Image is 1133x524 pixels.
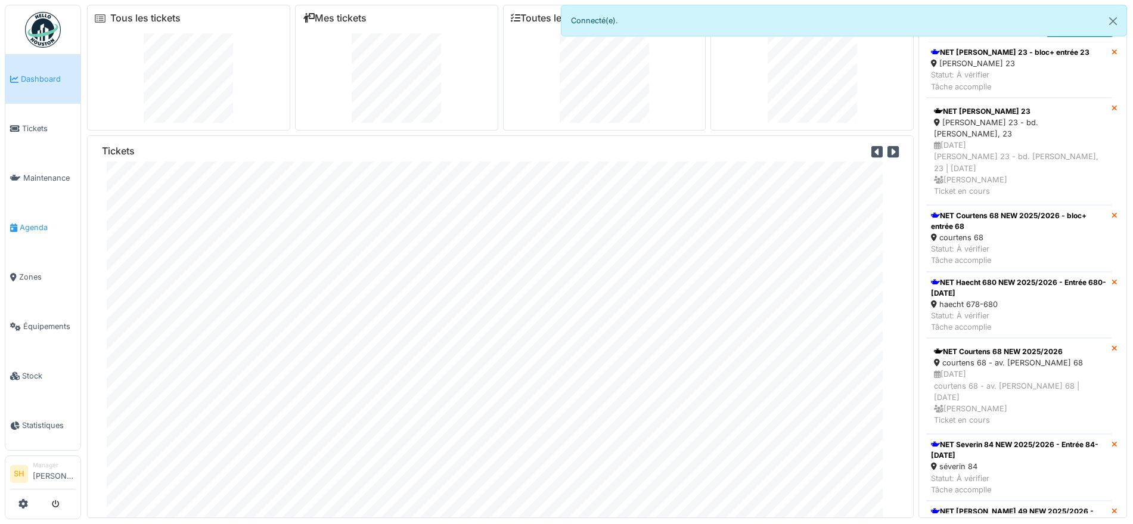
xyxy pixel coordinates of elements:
[931,58,1089,69] div: [PERSON_NAME] 23
[934,139,1104,197] div: [DATE] [PERSON_NAME] 23 - bd. [PERSON_NAME], 23 | [DATE] [PERSON_NAME] Ticket en cours
[5,153,80,203] a: Maintenance
[303,13,367,24] a: Mes tickets
[22,123,76,134] span: Tickets
[931,473,1107,495] div: Statut: À vérifier Tâche accomplie
[22,420,76,431] span: Statistiques
[33,461,76,470] div: Manager
[561,5,1128,36] div: Connecté(e).
[931,277,1107,299] div: NET Haecht 680 NEW 2025/2026 - Entrée 680- [DATE]
[931,232,1107,243] div: courtens 68
[934,106,1104,117] div: NET [PERSON_NAME] 23
[5,302,80,351] a: Équipements
[5,104,80,153] a: Tickets
[10,461,76,489] a: SH Manager[PERSON_NAME]
[926,434,1112,501] a: NET Severin 84 NEW 2025/2026 - Entrée 84- [DATE] séverin 84 Statut: À vérifierTâche accomplie
[934,357,1104,368] div: courtens 68 - av. [PERSON_NAME] 68
[926,338,1112,434] a: NET Courtens 68 NEW 2025/2026 courtens 68 - av. [PERSON_NAME] 68 [DATE]courtens 68 - av. [PERSON_...
[22,370,76,382] span: Stock
[23,172,76,184] span: Maintenance
[934,368,1104,426] div: [DATE] courtens 68 - av. [PERSON_NAME] 68 | [DATE] [PERSON_NAME] Ticket en cours
[102,145,135,157] h6: Tickets
[5,401,80,450] a: Statistiques
[5,351,80,401] a: Stock
[931,69,1089,92] div: Statut: À vérifier Tâche accomplie
[931,439,1107,461] div: NET Severin 84 NEW 2025/2026 - Entrée 84- [DATE]
[20,222,76,233] span: Agenda
[934,346,1104,357] div: NET Courtens 68 NEW 2025/2026
[110,13,181,24] a: Tous les tickets
[511,13,600,24] a: Toutes les tâches
[21,73,76,85] span: Dashboard
[5,203,80,252] a: Agenda
[5,54,80,104] a: Dashboard
[10,465,28,483] li: SH
[931,310,1107,333] div: Statut: À vérifier Tâche accomplie
[23,321,76,332] span: Équipements
[926,205,1112,272] a: NET Courtens 68 NEW 2025/2026 - bloc+ entrée 68 courtens 68 Statut: À vérifierTâche accomplie
[1100,5,1126,37] button: Close
[931,210,1107,232] div: NET Courtens 68 NEW 2025/2026 - bloc+ entrée 68
[19,271,76,283] span: Zones
[926,98,1112,205] a: NET [PERSON_NAME] 23 [PERSON_NAME] 23 - bd. [PERSON_NAME], 23 [DATE][PERSON_NAME] 23 - bd. [PERSO...
[25,12,61,48] img: Badge_color-CXgf-gQk.svg
[931,299,1107,310] div: haecht 678-680
[926,42,1112,98] a: NET [PERSON_NAME] 23 - bloc+ entrée 23 [PERSON_NAME] 23 Statut: À vérifierTâche accomplie
[931,461,1107,472] div: séverin 84
[33,461,76,486] li: [PERSON_NAME]
[926,272,1112,339] a: NET Haecht 680 NEW 2025/2026 - Entrée 680- [DATE] haecht 678-680 Statut: À vérifierTâche accomplie
[934,117,1104,139] div: [PERSON_NAME] 23 - bd. [PERSON_NAME], 23
[931,47,1089,58] div: NET [PERSON_NAME] 23 - bloc+ entrée 23
[931,243,1107,266] div: Statut: À vérifier Tâche accomplie
[5,252,80,302] a: Zones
